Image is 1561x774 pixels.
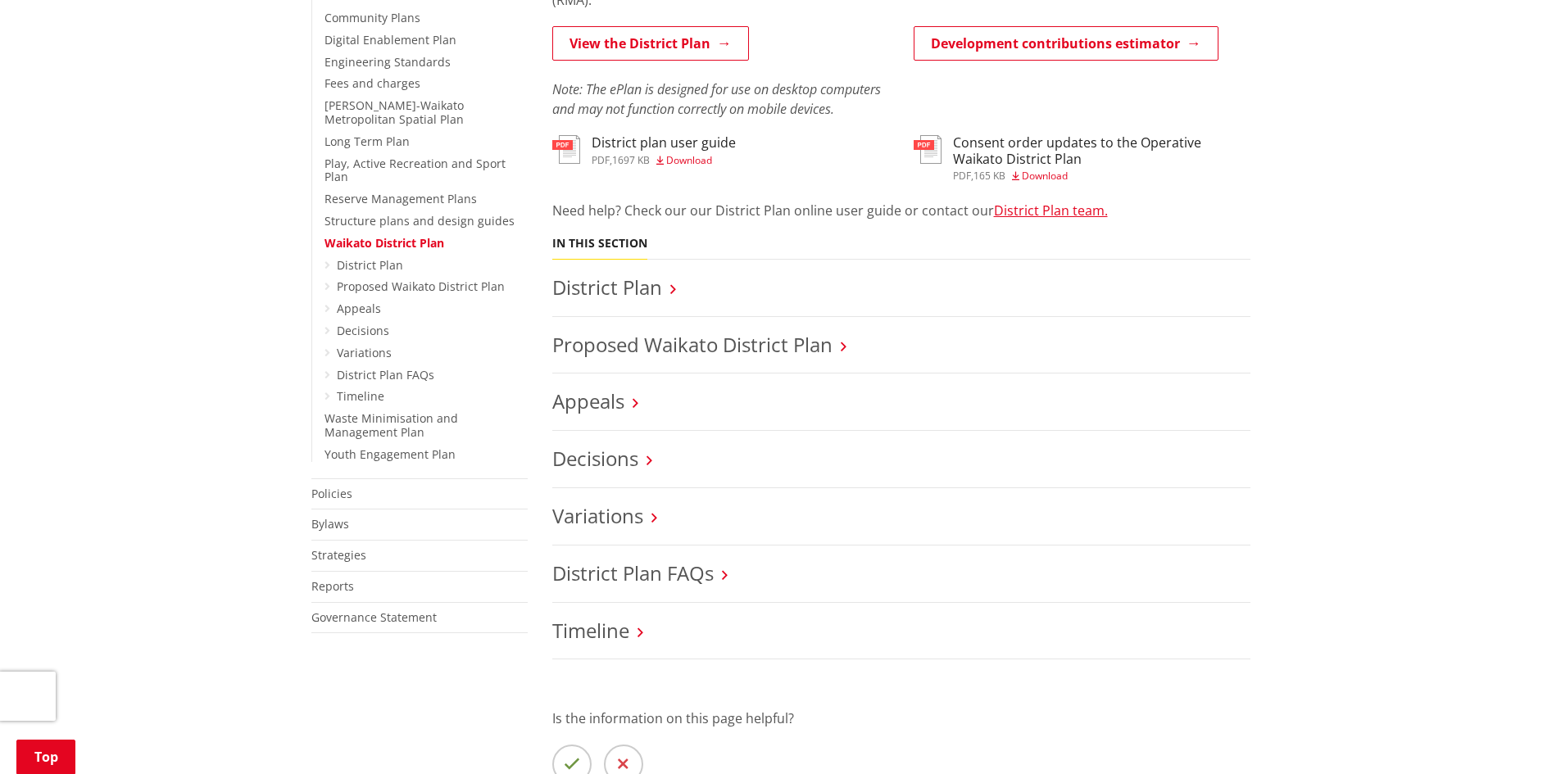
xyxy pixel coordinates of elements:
[552,274,662,301] a: District Plan
[1486,705,1545,764] iframe: Messenger Launcher
[592,153,610,167] span: pdf
[337,278,505,294] a: Proposed Waikato District Plan
[552,708,1250,728] p: Is the information on this page helpful?
[953,169,971,183] span: pdf
[994,201,1108,220] a: District Plan team.
[311,578,354,594] a: Reports
[324,134,410,149] a: Long Term Plan
[311,516,349,532] a: Bylaws
[552,135,736,165] a: District plan user guide pdf,1697 KB Download
[973,169,1005,183] span: 165 KB
[324,235,444,251] a: Waikato District Plan
[552,502,643,529] a: Variations
[311,486,352,501] a: Policies
[324,410,458,440] a: Waste Minimisation and Management Plan
[953,171,1250,181] div: ,
[337,345,392,360] a: Variations
[914,135,942,164] img: document-pdf.svg
[552,445,638,472] a: Decisions
[337,301,381,316] a: Appeals
[953,135,1250,166] h3: Consent order updates to the Operative Waikato District Plan
[324,75,420,91] a: Fees and charges
[666,153,712,167] span: Download
[552,201,1250,220] p: Need help? Check our our District Plan online user guide or contact our
[552,26,749,61] a: View the District Plan
[337,367,434,382] a: District Plan FAQs
[324,213,515,229] a: Structure plans and design guides
[324,191,477,206] a: Reserve Management Plans
[324,32,456,48] a: Digital Enablement Plan
[337,323,389,338] a: Decisions
[914,135,1250,180] a: Consent order updates to the Operative Waikato District Plan pdf,165 KB Download
[1022,169,1068,183] span: Download
[552,617,629,644] a: Timeline
[552,387,624,414] a: Appeals
[311,609,437,625] a: Governance Statement
[16,740,75,774] a: Top
[552,559,714,586] a: District Plan FAQs
[552,80,881,118] em: Note: The ePlan is designed for use on desktop computers and may not function correctly on mobile...
[324,446,456,462] a: Youth Engagement Plan
[552,135,580,164] img: document-pdf.svg
[324,10,420,25] a: Community Plans
[324,54,451,70] a: Engineering Standards
[337,257,403,273] a: District Plan
[592,156,736,165] div: ,
[552,331,833,358] a: Proposed Waikato District Plan
[914,26,1218,61] a: Development contributions estimator
[612,153,650,167] span: 1697 KB
[552,237,647,251] h5: In this section
[311,547,366,563] a: Strategies
[324,97,464,127] a: [PERSON_NAME]-Waikato Metropolitan Spatial Plan
[592,135,736,151] h3: District plan user guide
[337,388,384,404] a: Timeline
[324,156,506,185] a: Play, Active Recreation and Sport Plan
